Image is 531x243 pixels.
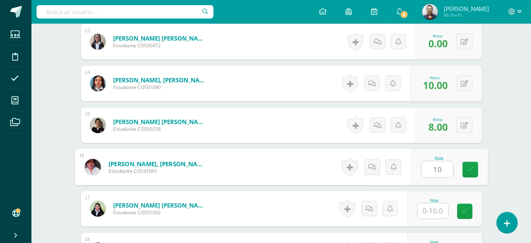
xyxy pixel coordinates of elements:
[444,5,489,13] span: [PERSON_NAME]
[428,33,448,39] div: Nota:
[428,37,448,50] span: 0.00
[113,209,208,216] span: Estudiante COS01092
[428,120,448,134] span: 8.00
[90,117,106,133] img: 8cb31419f7bcdba8e1f25127b257a4b3.png
[90,34,106,50] img: 02b1ea13f448a07c5df20914186e344a.png
[421,156,457,161] div: Nota
[423,75,448,80] div: Nota:
[400,10,408,19] span: 6
[428,117,448,122] div: Nota:
[113,42,208,49] span: Estudiante COS00472
[90,201,106,217] img: edfb352e7299cede991eb1adbb8f38f5.png
[422,4,438,20] img: 4d2f451e0f6c21da7fd034e41aa315fe.png
[113,201,208,209] a: [PERSON_NAME] [PERSON_NAME]
[113,126,208,132] span: Estudiante COS00258
[421,161,453,177] input: 0-10.0
[417,198,452,203] div: Nota
[108,160,205,168] a: [PERSON_NAME], [PERSON_NAME]
[444,12,489,19] span: Mi Perfil
[417,203,448,219] input: 0-10.0
[423,78,448,92] span: 10.00
[85,159,101,175] img: 163d6c794189021eb31c0f4946c21a3a.png
[108,168,205,175] span: Estudiante COS01091
[113,76,208,84] a: [PERSON_NAME], [PERSON_NAME]
[113,118,208,126] a: [PERSON_NAME] [PERSON_NAME]
[113,34,208,42] a: [PERSON_NAME] [PERSON_NAME]
[90,76,106,91] img: 4edd153542eeaefbe0292d91732523b7.png
[37,5,213,19] input: Busca un usuario...
[113,84,208,91] span: Estudiante COS01090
